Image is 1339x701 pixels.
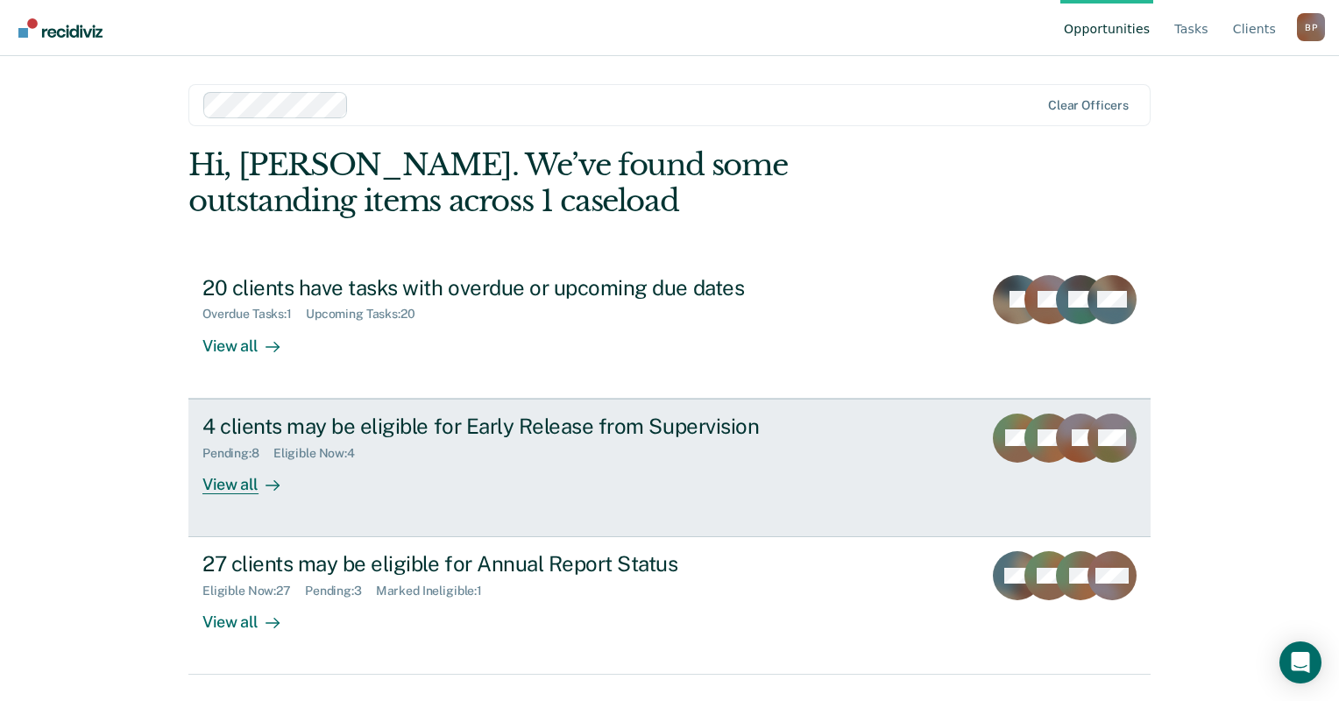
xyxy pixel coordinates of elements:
a: 4 clients may be eligible for Early Release from SupervisionPending:8Eligible Now:4View all [188,399,1151,537]
a: 20 clients have tasks with overdue or upcoming due datesOverdue Tasks:1Upcoming Tasks:20View all [188,261,1151,399]
div: View all [202,322,301,356]
div: 4 clients may be eligible for Early Release from Supervision [202,414,818,439]
div: Overdue Tasks : 1 [202,307,306,322]
div: B P [1297,13,1325,41]
div: Pending : 3 [305,584,376,598]
div: Upcoming Tasks : 20 [306,307,429,322]
div: View all [202,460,301,494]
div: 27 clients may be eligible for Annual Report Status [202,551,818,577]
div: Marked Ineligible : 1 [376,584,496,598]
button: Profile dropdown button [1297,13,1325,41]
div: Pending : 8 [202,446,273,461]
div: Clear officers [1048,98,1129,113]
div: 20 clients have tasks with overdue or upcoming due dates [202,275,818,301]
div: View all [202,598,301,633]
div: Open Intercom Messenger [1279,641,1321,683]
a: 27 clients may be eligible for Annual Report StatusEligible Now:27Pending:3Marked Ineligible:1Vie... [188,537,1151,675]
img: Recidiviz [18,18,103,38]
div: Eligible Now : 4 [273,446,369,461]
div: Hi, [PERSON_NAME]. We’ve found some outstanding items across 1 caseload [188,147,958,219]
div: Eligible Now : 27 [202,584,305,598]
